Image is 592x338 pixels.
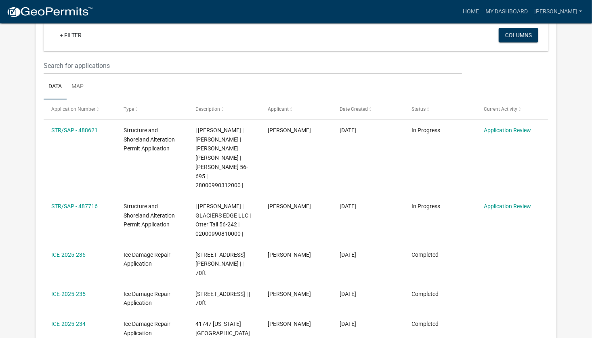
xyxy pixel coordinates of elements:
span: Completed [412,321,439,327]
span: 39027 CLITHERALL LAKE RD N | | 70ft [195,291,250,306]
a: Map [67,74,88,100]
span: Current Activity [484,106,517,112]
span: Matt S Hoen [268,127,311,133]
span: In Progress [412,127,441,133]
span: 10/06/2025 [340,127,356,133]
span: Applicant [268,106,289,112]
a: + Filter [53,28,88,42]
span: Matt S Hoen [268,203,311,209]
datatable-header-cell: Description [188,99,260,119]
button: Columns [499,28,538,42]
a: ICE-2025-235 [51,291,86,297]
a: ICE-2025-236 [51,251,86,258]
datatable-header-cell: Status [404,99,476,119]
span: Description [195,106,220,112]
span: 09/30/2025 [340,291,356,297]
span: 36411 SEGAR RD | | 70ft [195,251,245,277]
span: | Brittany Tollefson | GLACIERS EDGE LLC | Otter Tail 56-242 | 02000990810000 | [195,203,251,237]
span: Ice Damage Repair Application [124,291,170,306]
datatable-header-cell: Type [116,99,188,119]
span: 09/30/2025 [340,251,356,258]
span: Structure and Shoreland Alteration Permit Application [124,127,175,152]
span: Type [124,106,134,112]
a: Application Review [484,127,531,133]
a: ICE-2025-234 [51,321,86,327]
a: Application Review [484,203,531,209]
a: Data [44,74,67,100]
span: Ice Damage Repair Application [124,321,170,336]
span: Matt S Hoen [268,291,311,297]
span: Completed [412,291,439,297]
span: Ice Damage Repair Application [124,251,170,267]
input: Search for applications [44,57,462,74]
span: Matt S Hoen [268,321,311,327]
a: Home [460,4,482,19]
datatable-header-cell: Application Number [44,99,115,119]
a: My Dashboard [482,4,531,19]
span: Status [412,106,426,112]
span: 10/03/2025 [340,203,356,209]
a: [PERSON_NAME] [531,4,586,19]
span: Date Created [340,106,368,112]
span: In Progress [412,203,441,209]
span: 09/30/2025 [340,321,356,327]
span: Matt S Hoen [268,251,311,258]
a: STR/SAP - 487716 [51,203,98,209]
span: Structure and Shoreland Alteration Permit Application [124,203,175,228]
datatable-header-cell: Applicant [260,99,332,119]
span: Application Number [51,106,95,112]
span: Completed [412,251,439,258]
span: | Eric Babolian | JASON B NELSON | SARAH JO NELSON | Heilberger 56-695 | 28000990312000 | [195,127,248,189]
datatable-header-cell: Current Activity [476,99,548,119]
a: STR/SAP - 488621 [51,127,98,133]
datatable-header-cell: Date Created [332,99,404,119]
